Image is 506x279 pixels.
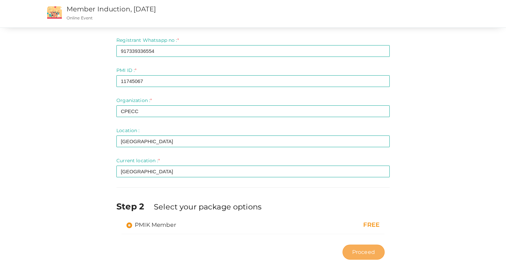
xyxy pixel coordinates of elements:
[116,97,152,104] label: Organization :
[47,6,62,19] img: event2.png
[342,245,385,260] button: Proceed
[116,45,390,57] input: Enter registrant phone no here.
[352,248,375,256] span: Proceed
[126,221,176,229] label: PMIK Member
[116,127,139,134] label: Location :
[304,221,380,229] div: FREE
[116,200,153,212] label: Step 2
[116,67,136,74] label: PMI ID :
[116,157,160,164] label: Current location :
[154,201,262,212] label: Select your package options
[67,15,320,21] p: Online Event
[116,37,179,43] label: Registrant Whatsapp no :
[67,5,156,13] a: Member Induction, [DATE]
